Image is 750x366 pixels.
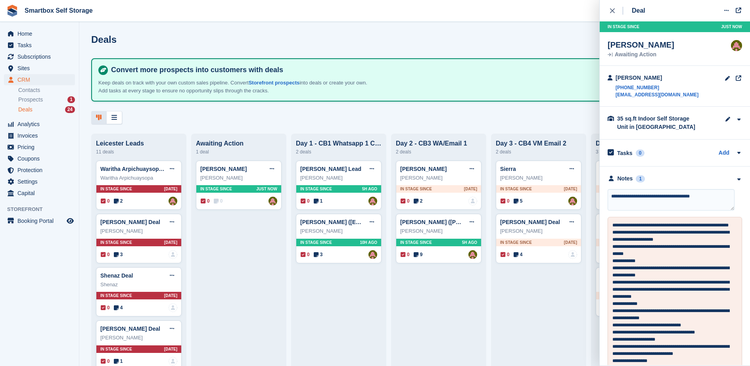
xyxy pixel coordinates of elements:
span: 0 [301,197,310,205]
span: In stage since [608,24,639,30]
span: Subscriptions [17,51,65,62]
div: Notes [618,174,633,183]
span: In stage since [400,240,432,245]
div: Waritha Arpichuaysopa [100,174,177,182]
span: 9 [414,251,423,258]
a: [PERSON_NAME] Lead [300,166,361,172]
div: [PERSON_NAME] [100,334,177,342]
span: In stage since [100,346,132,352]
span: 0 [501,251,510,258]
div: Day 1 - CB1 Whatsapp 1 CB2 [296,140,382,147]
a: [PERSON_NAME] [400,166,447,172]
span: [DATE] [564,186,577,192]
a: [PHONE_NUMBER] [616,84,698,91]
a: menu [4,119,75,130]
div: 1 deal [196,147,282,157]
a: deal-assignee-blank [169,250,177,259]
span: Sites [17,63,65,74]
div: [PERSON_NAME] [608,40,674,50]
span: Storefront [7,205,79,213]
span: 0 [301,251,310,258]
div: Awaiting Action [608,52,674,57]
span: 5 [514,197,523,205]
span: 10H AGO [360,240,377,245]
div: [PERSON_NAME] [500,227,577,235]
a: [PERSON_NAME] Deal [500,219,560,225]
a: Prospects 1 [18,96,75,104]
div: 1 [67,96,75,103]
a: Sierra [500,166,516,172]
div: Leicester Leads [96,140,182,147]
div: [PERSON_NAME] [200,174,277,182]
div: [PERSON_NAME] [300,174,377,182]
div: 35 sq.ft Indoor Self Storage Unit in [GEOGRAPHIC_DATA] [617,115,696,131]
span: 1 [114,358,123,365]
span: 0 [401,251,410,258]
span: In stage since [300,186,332,192]
span: 5H AGO [462,240,477,245]
a: menu [4,188,75,199]
span: 0 [201,197,210,205]
a: Alex Selenitsas [468,250,477,259]
div: Day 6 - CB5 Whatsapp 2 Offer [596,140,681,147]
img: deal-assignee-blank [468,197,477,205]
a: Preview store [65,216,75,226]
span: In stage since [200,186,232,192]
span: Deals [18,106,33,113]
span: Analytics [17,119,65,130]
a: Shenaz Deal [100,272,133,279]
a: deal-assignee-blank [169,357,177,366]
a: menu [4,142,75,153]
img: Alex Selenitsas [568,197,577,205]
a: menu [4,165,75,176]
div: 1 [636,175,645,182]
div: Deal [632,6,645,15]
img: deal-assignee-blank [568,250,577,259]
span: [DATE] [164,346,177,352]
span: In stage since [500,240,532,245]
img: Alex Selenitsas [368,250,377,259]
div: [PERSON_NAME] [400,227,477,235]
span: 2 [414,197,423,205]
span: [DATE] [564,240,577,245]
a: menu [4,28,75,39]
span: 3 [314,251,323,258]
span: In stage since [100,186,132,192]
img: deal-assignee-blank [169,303,177,312]
a: menu [4,153,75,164]
span: [DATE] [164,293,177,299]
img: Alex Selenitsas [731,40,742,51]
div: Awaiting Action [196,140,282,147]
a: Storefront prospects [249,80,300,86]
span: CRM [17,74,65,85]
span: In stage since [300,240,332,245]
span: Protection [17,165,65,176]
div: 24 [65,106,75,113]
div: 11 deals [96,147,182,157]
span: Prospects [18,96,43,103]
span: 4 [114,304,123,311]
h4: Convert more prospects into customers with deals [108,65,731,75]
span: Booking Portal [17,215,65,226]
a: [PERSON_NAME] ([EMAIL_ADDRESS][DOMAIN_NAME]) Deal [300,219,462,225]
a: menu [4,130,75,141]
span: 0 [101,358,110,365]
img: Alex Selenitsas [368,197,377,205]
a: menu [4,40,75,51]
span: 4 [514,251,523,258]
a: Alex Selenitsas [269,197,277,205]
span: 2 [114,197,123,205]
span: [DATE] [164,186,177,192]
a: Contacts [18,86,75,94]
img: stora-icon-8386f47178a22dfd0bd8f6a31ec36ba5ce8667c1dd55bd0f319d3a0aa187defe.svg [6,5,18,17]
div: 0 [636,149,645,157]
a: menu [4,215,75,226]
span: Capital [17,188,65,199]
span: [DATE] [464,186,477,192]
